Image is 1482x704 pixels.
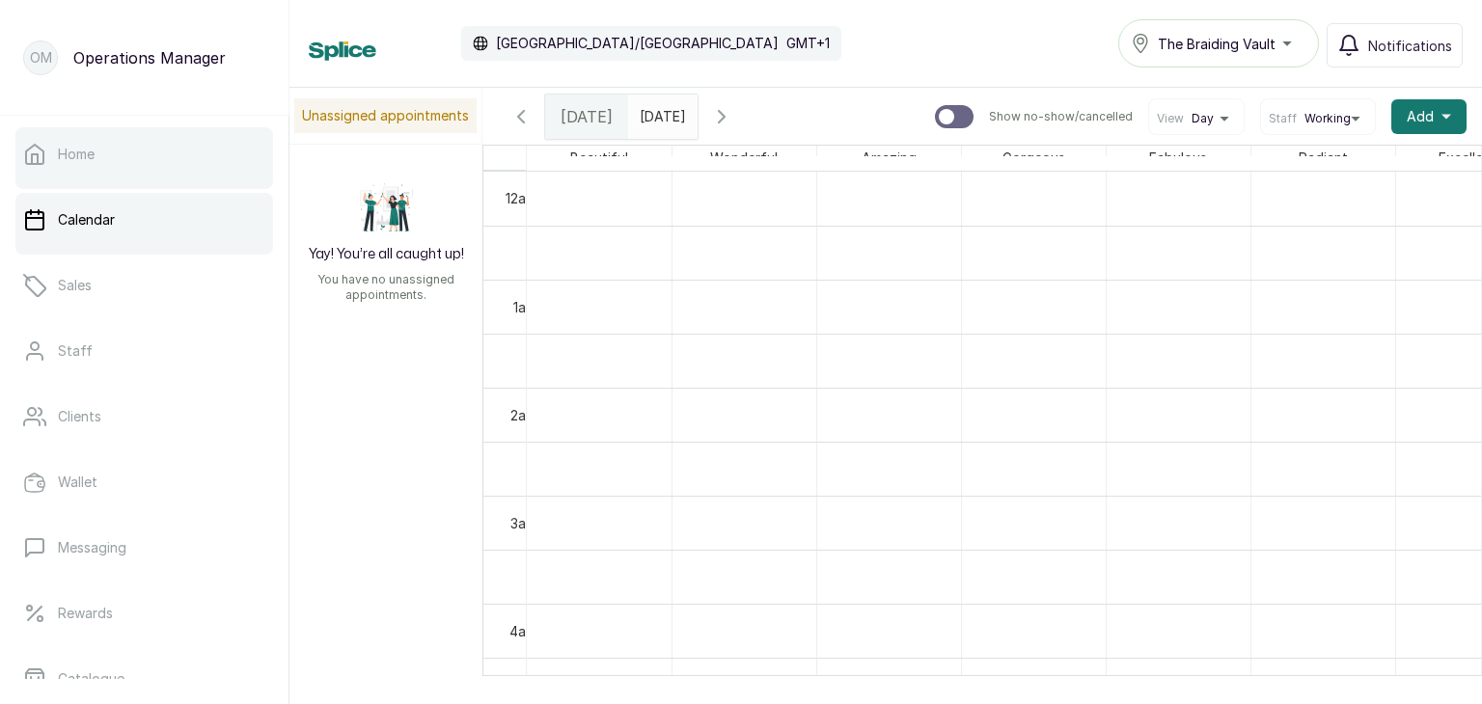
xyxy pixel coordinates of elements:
[496,34,779,53] p: [GEOGRAPHIC_DATA]/[GEOGRAPHIC_DATA]
[566,146,632,170] span: Beautiful
[989,109,1133,124] p: Show no-show/cancelled
[507,513,540,533] div: 3am
[58,276,92,295] p: Sales
[58,145,95,164] p: Home
[1368,36,1452,56] span: Notifications
[15,193,273,247] a: Calendar
[1407,107,1434,126] span: Add
[15,258,273,312] a: Sales
[1295,146,1352,170] span: Radiant
[1327,23,1463,68] button: Notifications
[58,341,93,361] p: Staff
[1269,111,1367,126] button: StaffWorking
[58,538,126,557] p: Messaging
[309,245,464,264] h2: Yay! You’re all caught up!
[301,272,471,303] p: You have no unassigned appointments.
[1304,111,1351,126] span: Working
[15,390,273,444] a: Clients
[1157,111,1236,126] button: ViewDay
[15,521,273,575] a: Messaging
[15,586,273,640] a: Rewards
[1192,111,1214,126] span: Day
[507,405,540,425] div: 2am
[294,98,477,133] p: Unassigned appointments
[15,127,273,181] a: Home
[1391,99,1467,134] button: Add
[15,455,273,509] a: Wallet
[509,297,540,317] div: 1am
[58,473,97,492] p: Wallet
[786,34,830,53] p: GMT+1
[73,46,226,69] p: Operations Manager
[858,146,920,170] span: Amazing
[1269,111,1297,126] span: Staff
[58,407,101,426] p: Clients
[1145,146,1211,170] span: Fabulous
[506,621,540,641] div: 4am
[15,324,273,378] a: Staff
[999,146,1069,170] span: Gorgeous
[545,95,628,139] div: [DATE]
[706,146,782,170] span: Wonderful
[1158,34,1276,54] span: The Braiding Vault
[58,604,113,623] p: Rewards
[1118,19,1319,68] button: The Braiding Vault
[58,210,115,230] p: Calendar
[561,105,613,128] span: [DATE]
[1157,111,1184,126] span: View
[502,188,540,208] div: 12am
[30,48,52,68] p: OM
[58,669,124,689] p: Catalogue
